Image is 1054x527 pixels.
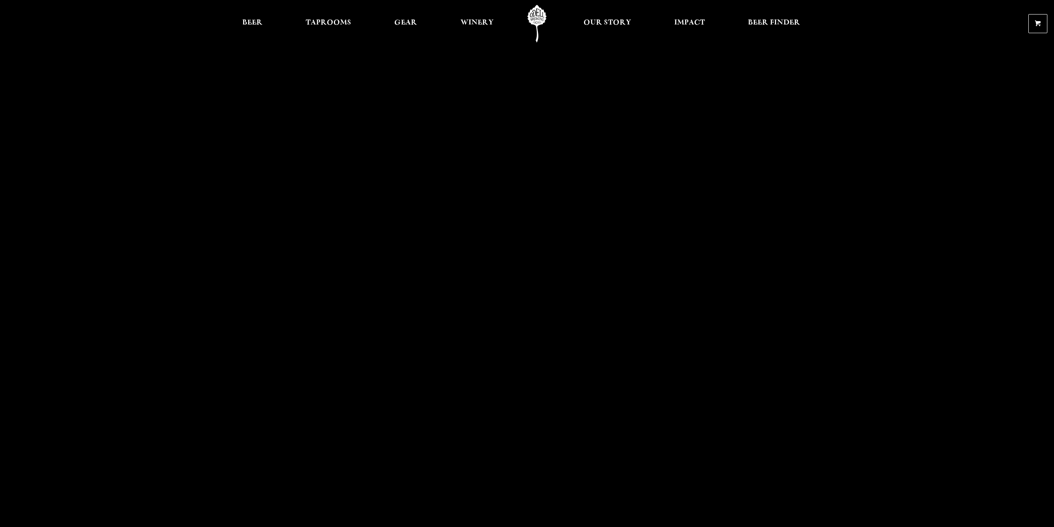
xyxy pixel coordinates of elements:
[669,5,710,42] a: Impact
[748,19,800,26] span: Beer Finder
[584,19,631,26] span: Our Story
[461,19,494,26] span: Winery
[237,5,268,42] a: Beer
[300,5,357,42] a: Taprooms
[674,19,705,26] span: Impact
[306,19,351,26] span: Taprooms
[389,5,422,42] a: Gear
[394,19,417,26] span: Gear
[455,5,499,42] a: Winery
[743,5,806,42] a: Beer Finder
[521,5,552,42] a: Odell Home
[242,19,263,26] span: Beer
[578,5,637,42] a: Our Story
